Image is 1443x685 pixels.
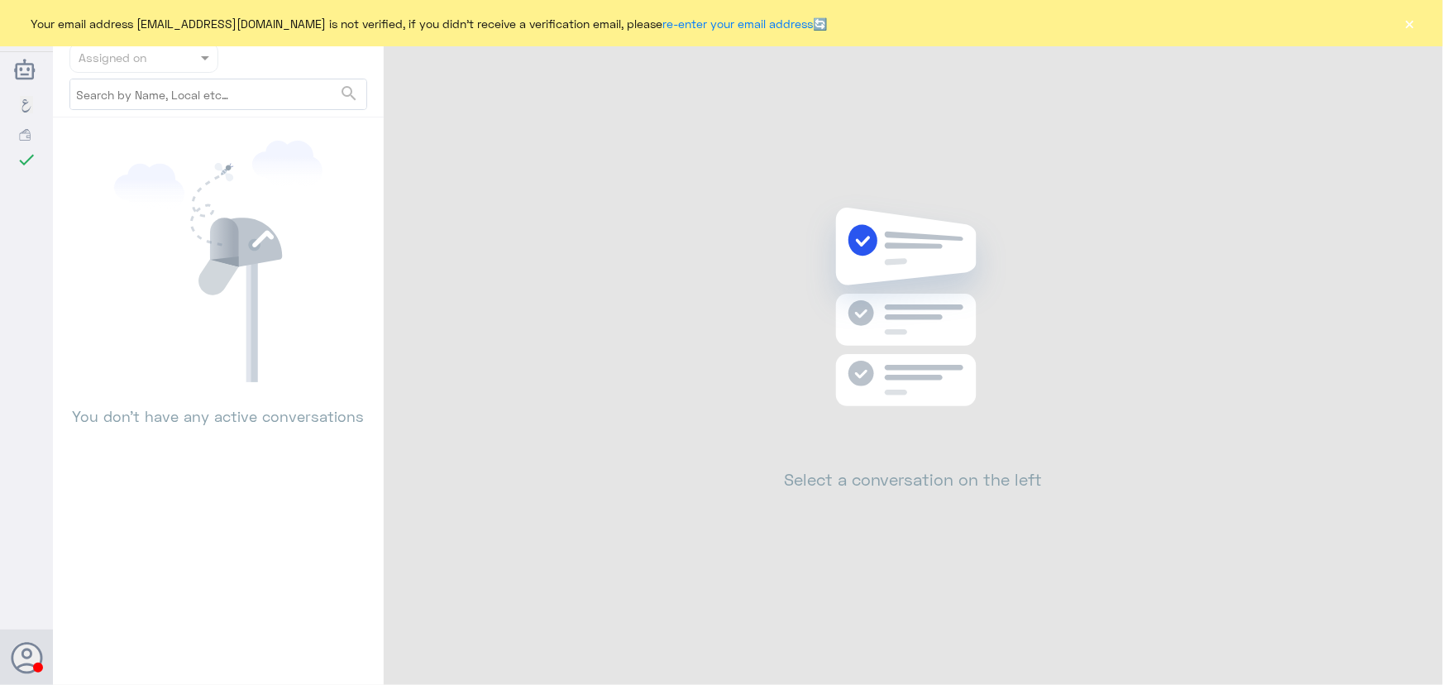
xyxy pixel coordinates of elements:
[785,469,1043,489] h2: Select a conversation on the left
[1402,15,1418,31] button: ×
[31,15,828,32] span: Your email address [EMAIL_ADDRESS][DOMAIN_NAME] is not verified, if you didn't receive a verifica...
[11,642,42,673] button: Avatar
[70,79,366,109] input: Search by Name, Local etc…
[339,84,359,103] span: search
[663,17,814,31] a: re-enter your email address
[17,150,36,170] i: check
[339,80,359,108] button: search
[69,382,367,428] p: You don’t have any active conversations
